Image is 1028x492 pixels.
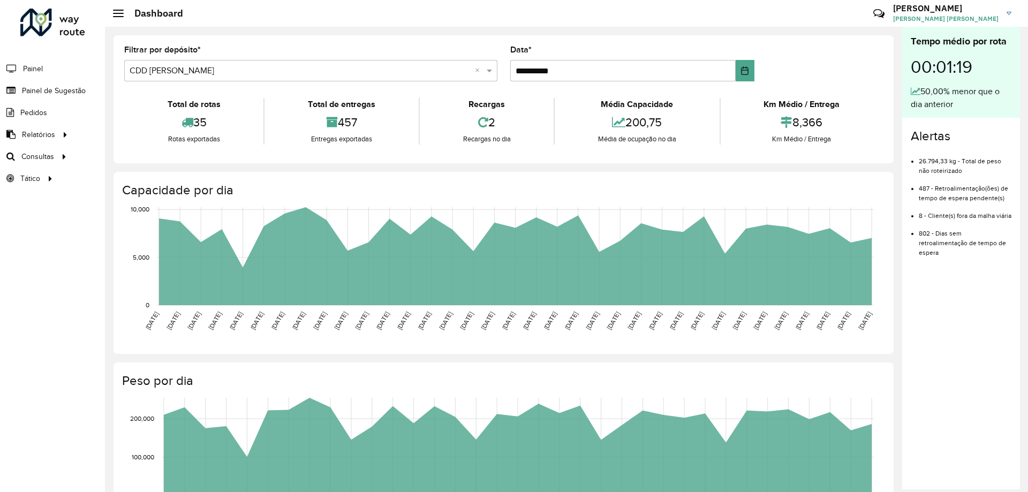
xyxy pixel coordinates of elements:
[22,85,86,96] span: Painel de Sugestão
[893,3,999,13] h3: [PERSON_NAME]
[422,134,551,145] div: Recargas no dia
[186,311,202,331] text: [DATE]
[689,311,705,331] text: [DATE]
[501,311,516,331] text: [DATE]
[736,60,754,81] button: Choose Date
[267,111,415,134] div: 457
[21,151,54,162] span: Consultas
[127,111,261,134] div: 35
[557,134,716,145] div: Média de ocupação no dia
[836,311,851,331] text: [DATE]
[228,311,244,331] text: [DATE]
[267,134,415,145] div: Entregas exportadas
[919,221,1011,258] li: 802 - Dias sem retroalimentação de tempo de espera
[249,311,264,331] text: [DATE]
[133,254,149,261] text: 5,000
[165,311,181,331] text: [DATE]
[857,311,873,331] text: [DATE]
[911,34,1011,49] div: Tempo médio por rota
[919,203,1011,221] li: 8 - Cliente(s) fora da malha viária
[422,111,551,134] div: 2
[131,206,149,213] text: 10,000
[752,311,768,331] text: [DATE]
[291,311,306,331] text: [DATE]
[815,311,830,331] text: [DATE]
[127,98,261,111] div: Total de rotas
[124,43,201,56] label: Filtrar por depósito
[893,14,999,24] span: [PERSON_NAME] [PERSON_NAME]
[606,311,621,331] text: [DATE]
[459,311,474,331] text: [DATE]
[270,311,285,331] text: [DATE]
[911,49,1011,85] div: 00:01:19
[911,85,1011,111] div: 50,00% menor que o dia anterior
[124,7,183,19] h2: Dashboard
[122,183,883,198] h4: Capacidade por dia
[773,311,789,331] text: [DATE]
[207,311,223,331] text: [DATE]
[542,311,558,331] text: [DATE]
[557,111,716,134] div: 200,75
[647,311,663,331] text: [DATE]
[723,111,880,134] div: 8,366
[521,311,537,331] text: [DATE]
[354,311,369,331] text: [DATE]
[127,134,261,145] div: Rotas exportadas
[438,311,453,331] text: [DATE]
[723,98,880,111] div: Km Médio / Entrega
[422,98,551,111] div: Recargas
[745,3,857,32] div: Críticas? Dúvidas? Elogios? Sugestões? Entre em contato conosco!
[723,134,880,145] div: Km Médio / Entrega
[668,311,684,331] text: [DATE]
[563,311,579,331] text: [DATE]
[911,128,1011,144] h4: Alertas
[144,311,160,331] text: [DATE]
[417,311,432,331] text: [DATE]
[585,311,600,331] text: [DATE]
[20,173,40,184] span: Tático
[122,373,883,389] h4: Peso por dia
[22,129,55,140] span: Relatórios
[710,311,725,331] text: [DATE]
[333,311,349,331] text: [DATE]
[312,311,328,331] text: [DATE]
[130,415,154,422] text: 200,000
[919,148,1011,176] li: 26.794,33 kg - Total de peso não roteirizado
[475,64,484,77] span: Clear all
[794,311,810,331] text: [DATE]
[396,311,411,331] text: [DATE]
[20,107,47,118] span: Pedidos
[23,63,43,74] span: Painel
[731,311,747,331] text: [DATE]
[626,311,642,331] text: [DATE]
[919,176,1011,203] li: 487 - Retroalimentação(ões) de tempo de espera pendente(s)
[510,43,532,56] label: Data
[146,301,149,308] text: 0
[375,311,390,331] text: [DATE]
[267,98,415,111] div: Total de entregas
[132,453,154,460] text: 100,000
[480,311,495,331] text: [DATE]
[867,2,890,25] a: Contato Rápido
[557,98,716,111] div: Média Capacidade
